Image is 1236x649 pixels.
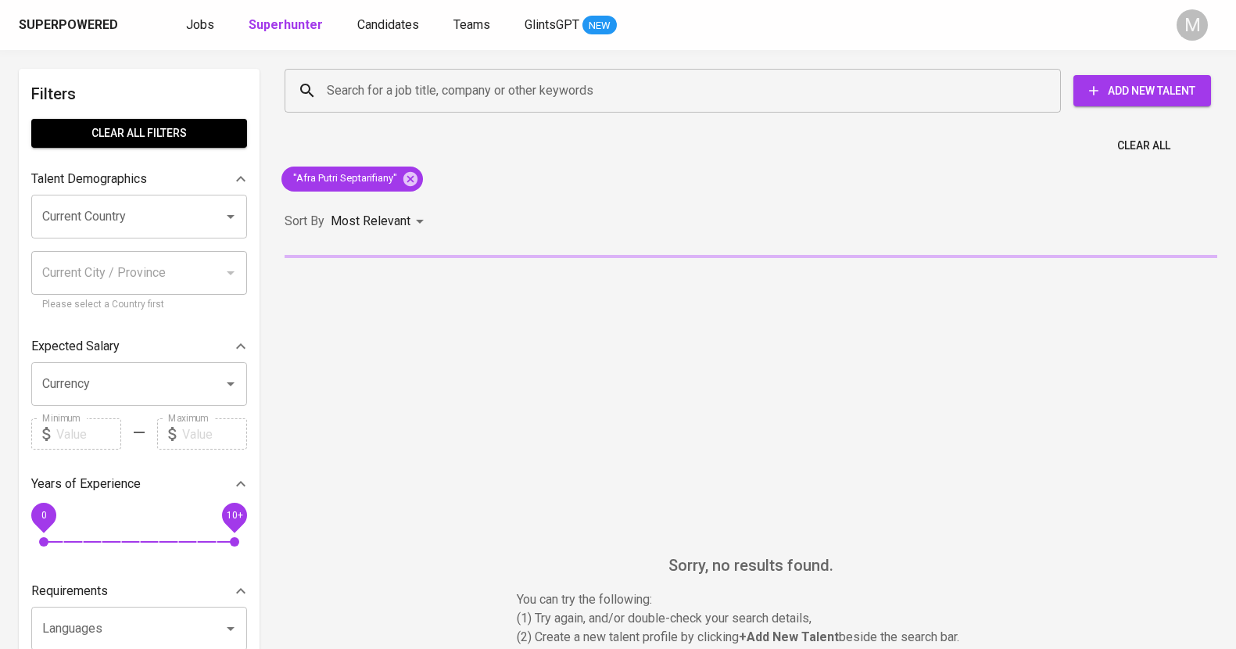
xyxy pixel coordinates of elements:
[739,629,839,644] b: + Add New Talent
[31,331,247,362] div: Expected Salary
[186,17,214,32] span: Jobs
[220,373,242,395] button: Open
[220,206,242,228] button: Open
[220,618,242,640] button: Open
[226,510,242,521] span: 10+
[31,582,108,601] p: Requirements
[281,167,423,192] div: "Afra Putri Septarifiany"
[517,628,986,647] p: (2) Create a new talent profile by clicking beside the search bar.
[31,337,120,356] p: Expected Salary
[186,16,217,35] a: Jobs
[182,418,247,450] input: Value
[1117,136,1170,156] span: Clear All
[121,13,142,37] img: app logo
[281,171,407,186] span: "Afra Putri Septarifiany"
[331,207,429,236] div: Most Relevant
[582,18,617,34] span: NEW
[31,119,247,148] button: Clear All filters
[634,302,869,536] img: yH5BAEAAAAALAAAAAABAAEAAAIBRAA7
[44,124,235,143] span: Clear All filters
[1111,131,1177,160] button: Clear All
[517,590,986,609] p: You can try the following :
[525,16,617,35] a: GlintsGPT NEW
[331,212,410,231] p: Most Relevant
[31,575,247,607] div: Requirements
[249,16,326,35] a: Superhunter
[357,17,419,32] span: Candidates
[31,170,147,188] p: Talent Demographics
[31,81,247,106] h6: Filters
[453,16,493,35] a: Teams
[249,17,323,32] b: Superhunter
[285,553,1217,578] h6: Sorry, no results found.
[31,163,247,195] div: Talent Demographics
[285,212,324,231] p: Sort By
[1177,9,1208,41] div: M
[517,609,986,628] p: (1) Try again, and/or double-check your search details,
[357,16,422,35] a: Candidates
[41,510,46,521] span: 0
[19,16,118,34] div: Superpowered
[42,297,236,313] p: Please select a Country first
[1086,81,1198,101] span: Add New Talent
[31,468,247,500] div: Years of Experience
[453,17,490,32] span: Teams
[31,475,141,493] p: Years of Experience
[1073,75,1211,106] button: Add New Talent
[19,13,142,37] a: Superpoweredapp logo
[525,17,579,32] span: GlintsGPT
[56,418,121,450] input: Value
